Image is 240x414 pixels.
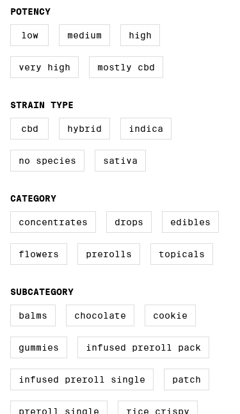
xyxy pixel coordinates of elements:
label: Topicals [150,243,213,265]
label: Balms [10,305,56,326]
label: Infused Preroll Pack [77,337,209,358]
label: Patch [164,369,209,390]
legend: Subcategory [10,287,74,297]
legend: Strain Type [10,100,74,110]
label: Hybrid [59,118,110,139]
label: High [120,24,160,46]
label: CBD [10,118,49,139]
legend: Potency [10,6,51,17]
label: Chocolate [66,305,134,326]
label: Indica [120,118,172,139]
label: No Species [10,150,84,171]
label: Gummies [10,337,67,358]
label: Concentrates [10,211,96,233]
legend: Category [10,193,56,203]
label: Low [10,24,49,46]
label: Very High [10,56,79,78]
label: Edibles [162,211,219,233]
label: Drops [106,211,152,233]
label: Mostly CBD [89,56,163,78]
label: Flowers [10,243,67,265]
label: Sativa [95,150,146,171]
label: Infused Preroll Single [10,369,154,390]
label: Medium [59,24,110,46]
label: Prerolls [77,243,140,265]
label: Cookie [145,305,196,326]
